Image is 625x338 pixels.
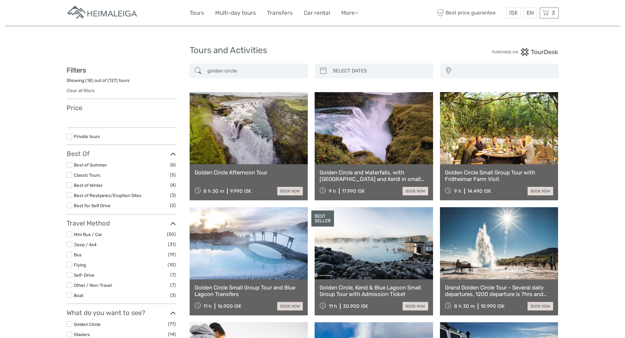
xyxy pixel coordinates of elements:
div: 10.990 ISK [481,303,505,309]
a: book now [403,302,428,310]
a: Transfers [267,8,293,18]
span: (10) [168,261,176,268]
a: Best of Reykjanes/Eruption Sites [74,193,141,198]
span: (6) [170,161,176,169]
img: PurchaseViaTourDesk.png [492,48,558,56]
h3: What do you want to see? [67,309,176,317]
input: SEARCH [205,65,305,77]
a: Classic Tours [74,172,100,178]
input: SELECT DATES [330,65,430,77]
a: Glaciers [74,332,90,337]
a: Multi-day tours [215,8,256,18]
div: 9.990 ISK [230,188,251,194]
span: ISK [509,10,518,16]
a: More [341,8,358,18]
div: 16.900 ISK [218,303,241,309]
span: 9 h [454,188,461,194]
span: (7) [170,271,176,279]
span: (3) [170,291,176,299]
a: Golden Circle and Waterfalls, with [GEOGRAPHIC_DATA] and Kerið in small group [320,169,428,183]
a: Mini Bus / Car [74,232,102,237]
span: 9 h [329,188,336,194]
span: (31) [168,241,176,248]
a: book now [528,302,553,310]
a: Clear all filters [67,88,95,93]
span: (7) [170,281,176,289]
a: Self-Drive [74,272,94,278]
span: (50) [167,230,176,238]
a: book now [528,187,553,195]
div: EN [524,8,537,18]
span: (2) [170,202,176,209]
a: Bus [74,252,82,257]
a: Golden Circle Afternoon Tour [195,169,303,176]
h3: Travel Method [67,219,176,227]
span: (14) [168,330,176,338]
h1: Tours and Activities [190,45,436,56]
div: 30.900 ISK [343,303,368,309]
a: Grand Golden Circle Tour - Several daily departures, 1200 departure is 7hrs and does not include ... [445,284,553,298]
span: (19) [168,251,176,258]
img: Apartments in Reykjavik [67,5,139,21]
a: Best for Self Drive [74,203,111,208]
div: 14.490 ISK [467,188,491,194]
span: 3 [551,10,556,16]
a: book now [277,187,303,195]
span: (4) [170,181,176,189]
a: Jeep / 4x4 [74,242,96,247]
span: 11 h [329,303,337,309]
span: Best price guarantee [436,8,505,18]
a: Tours [190,8,204,18]
label: 18 [87,77,92,84]
a: book now [277,302,303,310]
span: (3) [170,191,176,199]
span: (77) [168,320,176,328]
span: 11 h [203,303,212,309]
div: 17.990 ISK [342,188,365,194]
span: 8 h 30 m [454,303,475,309]
a: Boat [74,293,83,298]
a: Other / Non-Travel [74,283,112,288]
h3: Best Of [67,150,176,158]
a: Golden Circle, Kerid & Blue Lagoon Small Group Tour with Admission Ticket [320,284,428,298]
span: 8 h 30 m [203,188,224,194]
a: Golden Circle Small Group Tour with Friðheimar Farm Visit [445,169,553,183]
a: Car rental [304,8,330,18]
a: Private tours [74,134,100,139]
strong: Filters [67,66,86,74]
span: (5) [170,171,176,179]
label: 127 [109,77,116,84]
a: Golden Circle Small Group Tour and Blue Lagoon Transfers [195,284,303,298]
div: BEST SELLER [311,210,334,227]
a: Flying [74,262,86,268]
a: book now [403,187,428,195]
div: Showing ( ) out of ( ) tours [67,77,176,88]
a: Best of Winter [74,183,103,188]
h3: Price [67,104,176,112]
a: Golden Circle [74,322,101,327]
a: Best of Summer [74,162,107,168]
